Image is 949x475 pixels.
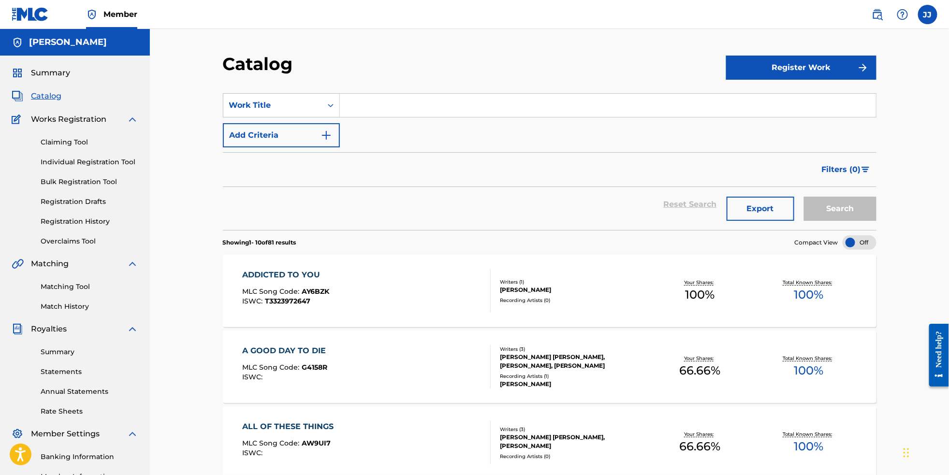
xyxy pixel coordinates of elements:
button: Filters (0) [816,158,876,182]
h5: Julien Jorgensen [29,37,107,48]
img: search [872,9,883,20]
span: Member Settings [31,428,100,440]
img: Matching [12,258,24,270]
a: Match History [41,302,138,312]
button: Add Criteria [223,123,340,147]
div: Recording Artists ( 0 ) [500,297,646,304]
div: [PERSON_NAME] [PERSON_NAME], [PERSON_NAME], [PERSON_NAME] [500,353,646,370]
span: MLC Song Code : [242,439,302,447]
p: Your Shares: [684,279,716,286]
div: ADDICTED TO YOU [242,269,329,281]
a: Bulk Registration Tool [41,177,138,187]
a: Claiming Tool [41,137,138,147]
p: Total Known Shares: [783,279,835,286]
div: ALL OF THESE THINGS [242,421,338,432]
img: MLC Logo [12,7,49,21]
span: G4158R [302,363,327,372]
span: ISWC : [242,297,265,305]
button: Register Work [726,56,876,80]
img: 9d2ae6d4665cec9f34b9.svg [321,130,332,141]
span: MLC Song Code : [242,287,302,296]
span: 66.66 % [680,362,721,379]
iframe: Chat Widget [901,429,949,475]
img: help [897,9,908,20]
div: [PERSON_NAME] [500,380,646,389]
span: Works Registration [31,114,106,125]
p: Showing 1 - 10 of 81 results [223,238,296,247]
span: Member [103,9,137,20]
a: Rate Sheets [41,406,138,417]
img: expand [127,258,138,270]
p: Total Known Shares: [783,355,835,362]
div: [PERSON_NAME] [500,286,646,294]
img: f7272a7cc735f4ea7f67.svg [857,62,869,73]
div: Work Title [229,100,316,111]
img: Summary [12,67,23,79]
img: Works Registration [12,114,24,125]
span: ISWC : [242,448,265,457]
span: Royalties [31,323,67,335]
img: expand [127,323,138,335]
a: Statements [41,367,138,377]
iframe: Resource Center [922,316,949,396]
span: Filters ( 0 ) [822,164,861,175]
div: A GOOD DAY TO DIE [242,345,331,357]
span: 100 % [794,362,824,379]
p: Your Shares: [684,431,716,438]
img: Member Settings [12,428,23,440]
span: 100 % [686,286,715,303]
a: Summary [41,347,138,357]
div: Recording Artists ( 0 ) [500,453,646,460]
a: A GOOD DAY TO DIEMLC Song Code:G4158RISWC:Writers (3)[PERSON_NAME] [PERSON_NAME], [PERSON_NAME], ... [223,331,876,403]
a: Overclaims Tool [41,236,138,246]
img: filter [861,167,870,173]
div: Writers ( 3 ) [500,345,646,353]
span: AY6BZK [302,287,329,296]
a: Registration History [41,216,138,227]
p: Your Shares: [684,355,716,362]
img: expand [127,114,138,125]
span: 100 % [794,286,824,303]
span: 100 % [794,438,824,455]
span: AW9UI7 [302,439,331,447]
form: Search Form [223,93,876,230]
a: Individual Registration Tool [41,157,138,167]
a: CatalogCatalog [12,90,61,102]
div: Help [893,5,912,24]
a: Registration Drafts [41,197,138,207]
span: ISWC : [242,373,265,381]
div: User Menu [918,5,937,24]
a: Annual Statements [41,387,138,397]
button: Export [727,197,794,221]
span: Summary [31,67,70,79]
div: Drag [904,438,909,467]
img: expand [127,428,138,440]
img: Accounts [12,37,23,48]
div: Writers ( 1 ) [500,278,646,286]
h2: Catalog [223,53,298,75]
a: Banking Information [41,452,138,462]
span: T3323972647 [265,297,310,305]
span: MLC Song Code : [242,363,302,372]
span: Catalog [31,90,61,102]
span: Compact View [795,238,838,247]
img: Top Rightsholder [86,9,98,20]
a: SummarySummary [12,67,70,79]
span: Matching [31,258,69,270]
img: Catalog [12,90,23,102]
span: 66.66 % [680,438,721,455]
p: Total Known Shares: [783,431,835,438]
div: Writers ( 3 ) [500,426,646,433]
a: Public Search [868,5,887,24]
img: Royalties [12,323,23,335]
a: ADDICTED TO YOUMLC Song Code:AY6BZKISWC:T3323972647Writers (1)[PERSON_NAME]Recording Artists (0)Y... [223,255,876,327]
a: Matching Tool [41,282,138,292]
div: [PERSON_NAME] [PERSON_NAME], [PERSON_NAME] [500,433,646,450]
div: Recording Artists ( 1 ) [500,373,646,380]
